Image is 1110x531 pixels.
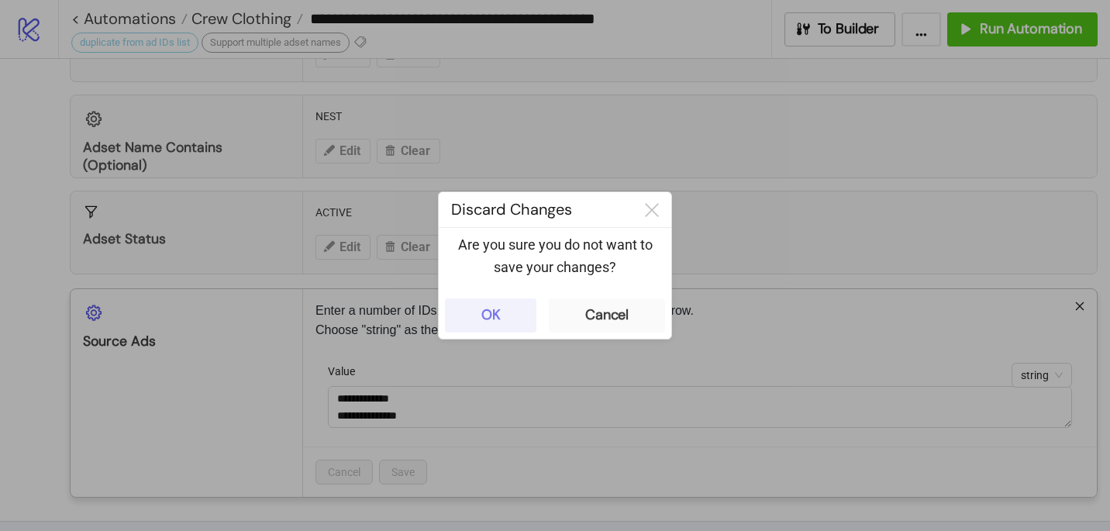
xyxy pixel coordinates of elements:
[585,306,629,324] div: Cancel
[549,298,665,333] button: Cancel
[439,192,633,227] div: Discard Changes
[481,306,501,324] div: OK
[445,298,536,333] button: OK
[451,234,659,278] p: Are you sure you do not want to save your changes?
